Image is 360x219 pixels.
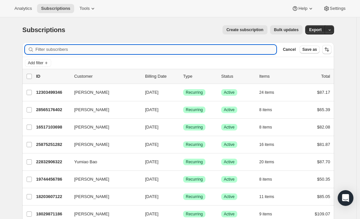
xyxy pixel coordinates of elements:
p: 12303499346 [36,89,69,96]
button: Help [288,4,318,13]
p: 28565176402 [36,107,69,113]
span: 8 items [259,107,272,112]
button: [PERSON_NAME] [70,87,136,98]
div: IDCustomerBilling DateTypeStatusItemsTotal [36,73,330,80]
button: Yumiao Bao [70,157,136,167]
p: 25875251282 [36,141,69,148]
span: Recurring [186,159,203,165]
p: ID [36,73,69,80]
button: [PERSON_NAME] [70,174,136,185]
div: 25875251282[PERSON_NAME][DATE]SuccessRecurringSuccessActive16 items$81.87 [36,140,330,149]
button: Tools [75,4,100,13]
div: 22832906322Yumiao Bao[DATE]SuccessRecurringSuccessActive20 items$87.70 [36,157,330,167]
span: 20 items [259,159,274,165]
span: [DATE] [145,211,159,216]
input: Filter subscribers [35,45,276,54]
button: Sort the results [322,45,331,54]
span: [PERSON_NAME] [74,89,109,96]
button: Save as [300,46,320,53]
span: $81.87 [317,142,330,147]
div: Type [183,73,216,80]
button: 8 items [259,175,279,184]
span: Active [224,194,235,199]
span: 24 items [259,90,274,95]
span: $50.35 [317,177,330,182]
span: 9 items [259,211,272,217]
button: 8 items [259,123,279,132]
span: Yumiao Bao [74,159,97,165]
div: 18029871186[PERSON_NAME][DATE]SuccessRecurringSuccessActive9 items$109.07 [36,209,330,219]
p: Total [321,73,330,80]
button: 9 items [259,209,279,219]
button: Subscriptions [37,4,74,13]
span: Active [224,90,235,95]
span: [DATE] [145,125,159,129]
button: Cancel [280,46,298,53]
button: 11 items [259,192,281,201]
p: Status [221,73,254,80]
span: $109.07 [315,211,330,216]
p: 19744456786 [36,176,69,183]
button: 16 items [259,140,281,149]
span: Recurring [186,142,203,147]
button: [PERSON_NAME] [70,122,136,132]
button: 20 items [259,157,281,167]
span: Save as [302,47,317,52]
span: Recurring [186,211,203,217]
span: [DATE] [145,177,159,182]
span: Active [224,211,235,217]
button: Add filter [25,59,51,67]
span: 8 items [259,177,272,182]
span: [PERSON_NAME] [74,193,109,200]
span: [PERSON_NAME] [74,211,109,217]
span: Subscriptions [22,26,65,33]
span: Active [224,177,235,182]
button: Bulk updates [270,25,303,34]
p: 18203607122 [36,193,69,200]
span: Create subscription [226,27,264,32]
span: $87.70 [317,159,330,164]
span: [DATE] [145,90,159,95]
button: Create subscription [222,25,267,34]
div: Items [259,73,292,80]
span: [PERSON_NAME] [74,107,109,113]
span: [PERSON_NAME] [74,124,109,130]
div: 16517103698[PERSON_NAME][DATE]SuccessRecurringSuccessActive8 items$82.08 [36,123,330,132]
span: 16 items [259,142,274,147]
span: Active [224,125,235,130]
span: $87.17 [317,90,330,95]
span: Recurring [186,125,203,130]
span: Recurring [186,107,203,112]
button: [PERSON_NAME] [70,105,136,115]
div: 19744456786[PERSON_NAME][DATE]SuccessRecurringSuccessActive8 items$50.35 [36,175,330,184]
div: 18203607122[PERSON_NAME][DATE]SuccessRecurringSuccessActive11 items$85.05 [36,192,330,201]
button: 24 items [259,88,281,97]
p: Customer [74,73,140,80]
span: Recurring [186,194,203,199]
span: [DATE] [145,194,159,199]
span: Export [309,27,322,32]
span: Settings [330,6,346,11]
span: Analytics [14,6,32,11]
button: Export [305,25,326,34]
span: Recurring [186,177,203,182]
span: [DATE] [145,142,159,147]
button: [PERSON_NAME] [70,191,136,202]
span: $82.08 [317,125,330,129]
span: Recurring [186,90,203,95]
span: 11 items [259,194,274,199]
div: 12303499346[PERSON_NAME][DATE]SuccessRecurringSuccessActive24 items$87.17 [36,88,330,97]
span: Active [224,107,235,112]
span: Help [298,6,307,11]
span: [PERSON_NAME] [74,176,109,183]
button: 8 items [259,105,279,114]
span: $85.05 [317,194,330,199]
p: Billing Date [145,73,178,80]
span: Tools [79,6,90,11]
p: 22832906322 [36,159,69,165]
span: Bulk updates [274,27,299,32]
button: [PERSON_NAME] [70,139,136,150]
div: 28565176402[PERSON_NAME][DATE]SuccessRecurringSuccessActive8 items$65.39 [36,105,330,114]
div: Open Intercom Messenger [338,190,353,206]
span: Active [224,142,235,147]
